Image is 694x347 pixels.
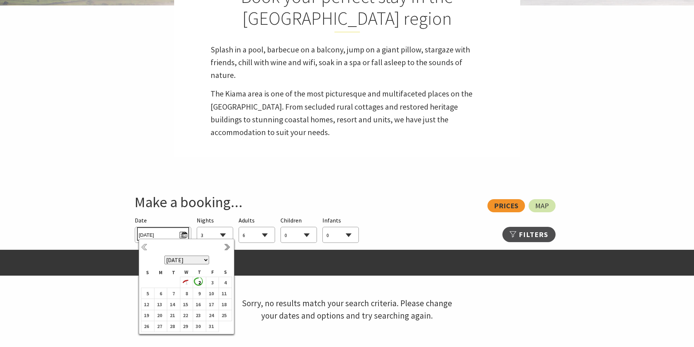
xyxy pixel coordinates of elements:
[193,322,203,331] b: 30
[167,321,180,332] td: 28
[193,311,203,320] b: 23
[180,321,193,332] td: 29
[193,278,203,287] b: 2
[206,289,216,298] b: 10
[141,268,154,277] th: S
[154,268,167,277] th: M
[141,288,154,299] td: 5
[180,268,193,277] th: W
[180,322,190,331] b: 29
[206,321,219,332] td: 31
[167,288,180,299] td: 7
[167,311,177,320] b: 21
[193,310,206,321] td: 23
[193,300,203,309] b: 16
[154,289,164,298] b: 6
[529,199,556,212] a: Map
[219,278,228,287] b: 4
[197,216,214,225] span: Nights
[206,300,216,309] b: 17
[206,288,219,299] td: 10
[154,300,164,309] b: 13
[141,311,151,320] b: 19
[206,277,219,288] td: 3
[180,310,193,321] td: 22
[141,321,154,332] td: 26
[167,300,177,309] b: 14
[193,321,206,332] td: 30
[141,300,151,309] b: 12
[193,268,206,277] th: T
[154,288,167,299] td: 6
[193,277,206,288] td: 2
[219,311,228,320] b: 25
[197,216,233,243] div: Choose a number of nights
[281,217,302,224] span: Children
[206,310,219,321] td: 24
[219,289,228,298] b: 11
[135,217,147,224] span: Date
[206,268,219,277] th: F
[206,278,216,287] b: 3
[154,299,167,310] td: 13
[154,321,167,332] td: 27
[180,278,190,287] i: 1
[193,289,203,298] b: 9
[180,300,190,309] b: 15
[135,216,191,243] div: Please choose your desired arrival date
[154,311,164,320] b: 20
[141,289,151,298] b: 5
[206,311,216,320] b: 24
[167,322,177,331] b: 28
[180,288,193,299] td: 8
[219,310,232,321] td: 25
[219,268,232,277] th: S
[219,288,232,299] td: 11
[535,203,549,209] span: Map
[211,43,484,82] p: Splash in a pool, barbecue on a balcony, jump on a giant pillow, stargaze with friends, chill wit...
[180,289,190,298] b: 8
[219,299,232,310] td: 18
[193,288,206,299] td: 9
[154,322,164,331] b: 27
[167,268,180,277] th: T
[141,310,154,321] td: 19
[322,217,341,224] span: Infants
[180,299,193,310] td: 15
[167,310,180,321] td: 21
[239,217,255,224] span: Adults
[154,310,167,321] td: 20
[211,87,484,139] p: The Kiama area is one of the most picturesque and multifaceted places on the [GEOGRAPHIC_DATA]. F...
[141,322,151,331] b: 26
[141,299,154,310] td: 12
[139,229,187,239] span: [DATE]
[206,299,219,310] td: 17
[180,311,190,320] b: 22
[167,289,177,298] b: 7
[219,277,232,288] td: 4
[219,300,228,309] b: 18
[193,299,206,310] td: 16
[206,322,216,331] b: 31
[167,299,180,310] td: 14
